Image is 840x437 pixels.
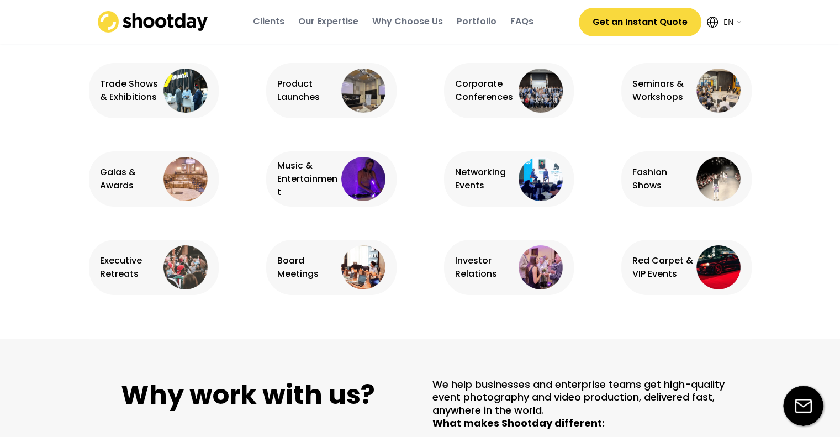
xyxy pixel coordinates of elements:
div: Product Launches [277,77,339,104]
img: fashion%20event%403x.webp [696,157,741,201]
img: email-icon%20%281%29.svg [783,386,823,426]
img: investor%20relations%403x.webp [519,245,563,289]
img: gala%20event%403x.webp [163,157,208,201]
button: Get an Instant Quote [579,8,701,36]
img: Icon%20feather-globe%20%281%29.svg [707,17,718,28]
div: Seminars & Workshops [632,77,694,104]
img: product%20launches%403x.webp [341,69,385,113]
div: Red Carpet & VIP Events [632,254,694,281]
div: Music & Entertainment [277,159,339,199]
img: VIP%20event%403x.webp [696,245,741,289]
img: shootday_logo.png [98,11,208,33]
img: prewedding-circle%403x.webp [163,245,208,289]
img: corporate%20conference%403x.webp [519,69,563,113]
strong: What makes Shootday different: [432,416,605,430]
div: Networking Events [455,166,516,192]
div: Galas & Awards [100,166,161,192]
div: Fashion Shows [632,166,694,192]
div: Board Meetings [277,254,339,281]
div: FAQs [510,15,533,28]
div: Portfolio [457,15,496,28]
img: seminars%403x.webp [696,69,741,113]
img: networking%20event%402x.png [519,157,563,201]
div: Our Expertise [298,15,358,28]
img: entertainment%403x.webp [341,157,385,201]
div: Trade Shows & Exhibitions [100,77,161,104]
div: Corporate Conferences [455,77,516,104]
img: exhibition%402x.png [163,69,208,113]
div: Executive Retreats [100,254,161,281]
div: Clients [253,15,284,28]
img: board%20meeting%403x.webp [341,245,385,289]
div: Investor Relations [455,254,516,281]
div: Why Choose Us [372,15,443,28]
h1: Why work with us? [89,378,408,412]
h2: We help businesses and enterprise teams get high-quality event photography and video production, ... [432,378,752,430]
